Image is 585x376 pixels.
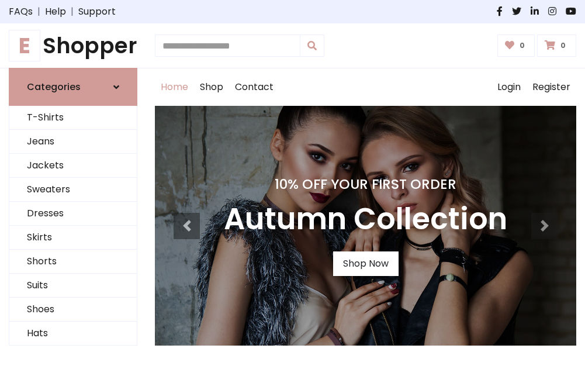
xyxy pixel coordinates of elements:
[517,40,528,51] span: 0
[527,68,576,106] a: Register
[558,40,569,51] span: 0
[497,35,535,57] a: 0
[333,251,399,276] a: Shop Now
[9,30,40,61] span: E
[537,35,576,57] a: 0
[9,322,137,346] a: Hats
[194,68,229,106] a: Shop
[9,250,137,274] a: Shorts
[9,33,137,58] h1: Shopper
[9,33,137,58] a: EShopper
[9,68,137,106] a: Categories
[9,130,137,154] a: Jeans
[9,154,137,178] a: Jackets
[45,5,66,19] a: Help
[27,81,81,92] h6: Categories
[9,226,137,250] a: Skirts
[78,5,116,19] a: Support
[33,5,45,19] span: |
[9,106,137,130] a: T-Shirts
[66,5,78,19] span: |
[9,202,137,226] a: Dresses
[229,68,279,106] a: Contact
[9,5,33,19] a: FAQs
[9,178,137,202] a: Sweaters
[9,298,137,322] a: Shoes
[224,202,507,237] h3: Autumn Collection
[224,176,507,192] h4: 10% Off Your First Order
[155,68,194,106] a: Home
[491,68,527,106] a: Login
[9,274,137,298] a: Suits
